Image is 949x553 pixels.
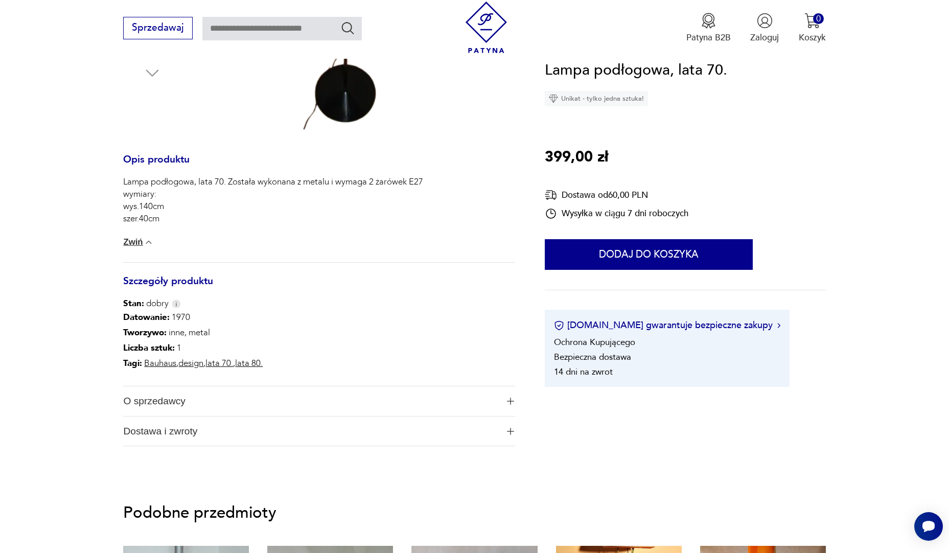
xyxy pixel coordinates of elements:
p: Zaloguj [750,32,779,43]
h1: Lampa podłogowa, lata 70. [545,59,727,82]
b: Tworzywo : [123,327,167,338]
a: lata 80. [235,357,263,369]
div: 0 [813,13,824,24]
img: Ikona certyfikatu [554,320,564,331]
button: Patyna B2B [686,13,731,43]
b: Datowanie : [123,311,170,323]
button: Zwiń [123,237,154,247]
p: Lampa podłogowa, lata 70. Została wykonana z metalu i wymaga 2 żarówek E27 wymiary: wys.140cm sze... [123,176,423,225]
div: Unikat - tylko jedna sztuka! [545,91,648,107]
button: 0Koszyk [799,13,826,43]
div: Dostawa od 60,00 PLN [545,189,688,201]
a: design [178,357,203,369]
img: Ikona koszyka [804,13,820,29]
li: Ochrona Kupującego [554,337,635,349]
h3: Opis produktu [123,156,515,176]
b: Liczba sztuk: [123,342,175,354]
iframe: Smartsupp widget button [914,512,943,541]
span: O sprzedawcy [123,386,498,416]
img: Ikona dostawy [545,189,557,201]
img: Ikona diamentu [549,95,558,104]
button: Ikona plusaO sprzedawcy [123,386,515,416]
button: Szukaj [340,20,355,35]
a: Ikona medaluPatyna B2B [686,13,731,43]
p: inne, metal [123,325,263,340]
a: Sprzedawaj [123,25,192,33]
b: Stan: [123,297,144,309]
p: 399,00 zł [545,146,608,169]
p: 1 [123,340,263,356]
img: Ikona medalu [701,13,716,29]
b: Tagi: [123,357,142,369]
p: Koszyk [799,32,826,43]
a: lata 70. [205,357,233,369]
h3: Szczegóły produktu [123,278,515,298]
span: Dostawa i zwroty [123,417,498,446]
img: Ikona strzałki w prawo [777,323,780,328]
p: Podobne przedmioty [123,505,825,520]
span: dobry [123,297,169,310]
button: Zaloguj [750,13,779,43]
p: , , , [123,356,263,371]
img: Info icon [172,299,181,308]
li: 14 dni na zwrot [554,366,613,378]
img: Ikona plusa [507,398,514,405]
p: 1970 [123,310,263,325]
button: [DOMAIN_NAME] gwarantuje bezpieczne zakupy [554,319,780,332]
p: Patyna B2B [686,32,731,43]
li: Bezpieczna dostawa [554,352,631,363]
img: Ikonka użytkownika [757,13,773,29]
a: Bauhaus [144,357,176,369]
img: chevron down [144,237,154,247]
button: Ikona plusaDostawa i zwroty [123,417,515,446]
img: Ikona plusa [507,428,514,435]
img: Patyna - sklep z meblami i dekoracjami vintage [460,2,512,53]
div: Wysyłka w ciągu 7 dni roboczych [545,208,688,220]
button: Dodaj do koszyka [545,240,753,270]
button: Sprzedawaj [123,17,192,39]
